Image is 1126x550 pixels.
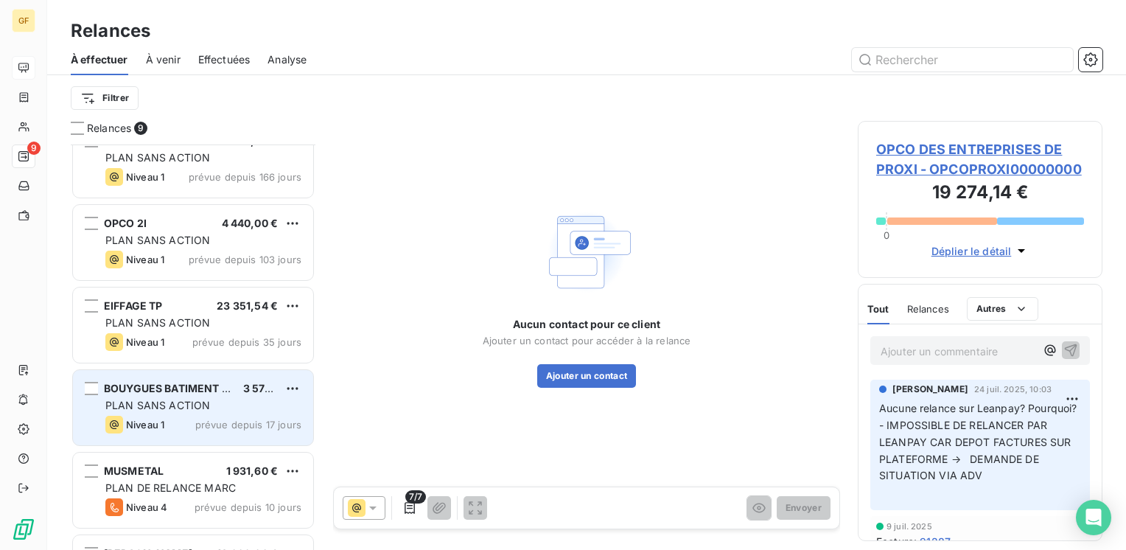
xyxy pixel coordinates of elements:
[537,364,637,388] button: Ajouter un contact
[907,303,949,315] span: Relances
[892,383,968,396] span: [PERSON_NAME]
[967,297,1038,321] button: Autres
[105,151,210,164] span: PLAN SANS ACTION
[189,254,301,265] span: prévue depuis 103 jours
[71,145,315,550] div: grid
[243,382,297,394] span: 3 571,20 €
[104,464,164,477] span: MUSMETAL
[887,522,932,531] span: 9 juil. 2025
[1076,500,1111,535] div: Open Intercom Messenger
[126,336,164,348] span: Niveau 1
[105,481,236,494] span: PLAN DE RELANCE MARC
[105,316,210,329] span: PLAN SANS ACTION
[104,299,163,312] span: EIFFAGE TP
[189,171,301,183] span: prévue depuis 166 jours
[87,121,131,136] span: Relances
[104,217,147,229] span: OPCO 2I
[71,86,139,110] button: Filtrer
[195,419,301,431] span: prévue depuis 17 jours
[195,501,301,513] span: prévue depuis 10 jours
[198,52,251,67] span: Effectuées
[513,317,660,332] span: Aucun contact pour ce client
[974,385,1052,394] span: 24 juil. 2025, 10:03
[192,336,301,348] span: prévue depuis 35 jours
[222,217,279,229] span: 4 440,00 €
[931,243,1012,259] span: Déplier le détail
[126,171,164,183] span: Niveau 1
[876,139,1084,179] span: OPCO DES ENTREPRISES DE PROXI - OPCOPROXI00000000
[879,402,1080,482] span: Aucune relance sur Leanpay? Pourquoi? - IMPOSSIBLE DE RELANCER PAR LEANPAY CAR DEPOT FACTURES SUR...
[483,335,691,347] span: Ajouter un contact pour accéder à la relance
[146,52,181,67] span: À venir
[71,52,128,67] span: À effectuer
[884,229,889,241] span: 0
[777,496,830,520] button: Envoyer
[12,9,35,32] div: GF
[876,179,1084,209] h3: 19 274,14 €
[12,518,35,541] img: Logo LeanPay
[134,122,147,135] span: 9
[105,399,210,411] span: PLAN SANS ACTION
[217,299,278,312] span: 23 351,54 €
[27,142,41,155] span: 9
[405,490,426,504] span: 7/7
[226,464,279,477] span: 1 931,60 €
[852,48,1073,72] input: Rechercher
[267,52,307,67] span: Analyse
[104,382,298,394] span: BOUYGUES BATIMENT GRAND OUEST
[126,419,164,431] span: Niveau 1
[126,501,167,513] span: Niveau 4
[126,254,164,265] span: Niveau 1
[920,534,951,549] span: 91287
[539,205,634,299] img: Empty state
[105,234,210,246] span: PLAN SANS ACTION
[876,534,917,549] span: Facture :
[867,303,889,315] span: Tout
[927,243,1034,260] button: Déplier le détail
[71,18,150,44] h3: Relances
